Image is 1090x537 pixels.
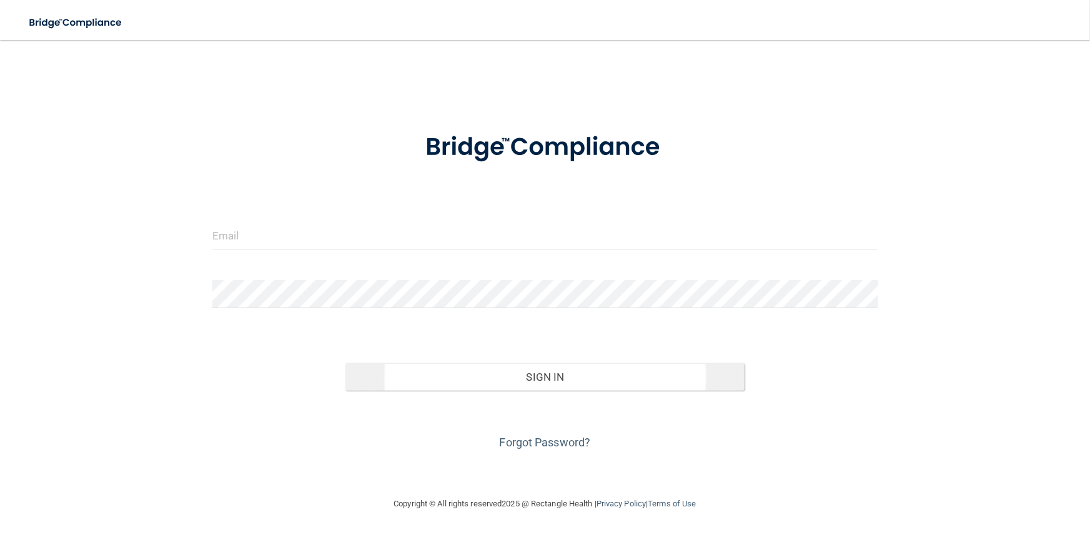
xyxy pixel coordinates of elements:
[345,363,745,391] button: Sign In
[597,499,646,508] a: Privacy Policy
[500,436,591,449] a: Forgot Password?
[317,484,773,524] div: Copyright © All rights reserved 2025 @ Rectangle Health | |
[400,115,691,180] img: bridge_compliance_login_screen.278c3ca4.svg
[19,10,134,36] img: bridge_compliance_login_screen.278c3ca4.svg
[648,499,696,508] a: Terms of Use
[212,221,878,249] input: Email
